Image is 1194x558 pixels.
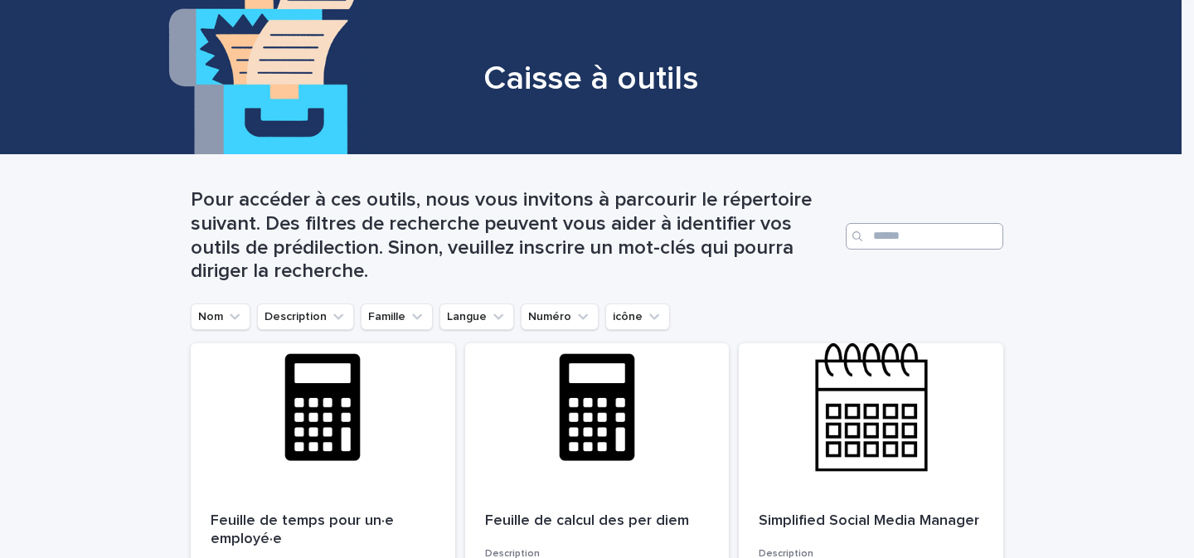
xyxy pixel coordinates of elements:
button: Numéro [521,303,599,330]
h1: Caisse à outils [185,59,997,99]
button: Description [257,303,354,330]
p: Simplified Social Media Manager [759,512,983,531]
p: Feuille de calcul des per diem [485,512,710,531]
p: Feuille de temps pour un·e employé·e [211,512,435,548]
button: Nom [191,303,250,330]
button: icône [605,303,670,330]
input: Search [846,223,1003,250]
h1: Pour accéder à ces outils, nous vous invitons à parcourir le répertoire suivant. Des filtres de r... [191,188,839,284]
button: Famille [361,303,433,330]
button: Langue [439,303,514,330]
